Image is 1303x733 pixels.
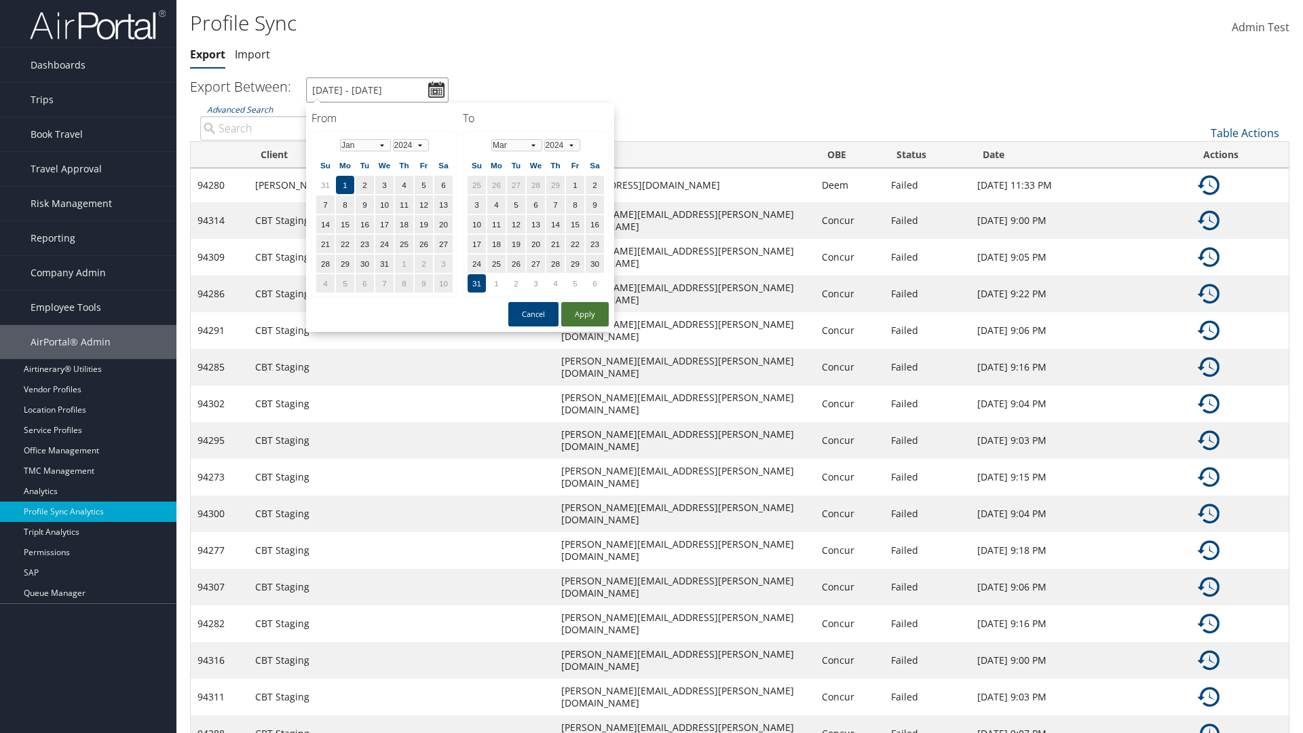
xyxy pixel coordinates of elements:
[1198,246,1220,268] img: ta-history.png
[248,168,554,202] td: [PERSON_NAME] Business Travel
[815,642,884,679] td: Concur
[970,312,1191,349] td: [DATE] 9:06 PM
[191,605,248,642] td: 94282
[395,215,413,233] td: 18
[970,495,1191,532] td: [DATE] 9:04 PM
[191,679,248,715] td: 94311
[191,459,248,495] td: 94273
[1198,686,1220,708] img: ta-history.png
[31,48,86,82] span: Dashboards
[815,679,884,715] td: Concur
[1198,396,1220,409] a: Details
[970,679,1191,715] td: [DATE] 9:03 PM
[884,168,971,202] td: Failed
[1198,470,1220,483] a: Details
[31,187,112,221] span: Risk Management
[336,215,354,233] td: 15
[554,605,815,642] td: [PERSON_NAME][EMAIL_ADDRESS][PERSON_NAME][DOMAIN_NAME]
[1191,142,1289,168] th: Actions
[311,111,457,126] h4: From
[468,215,486,233] td: 10
[415,176,433,194] td: 5
[434,156,453,174] th: Sa
[815,569,884,605] td: Concur
[1198,690,1220,702] a: Details
[1198,433,1220,446] a: Details
[1198,503,1220,525] img: ta-history.png
[316,156,335,174] th: Su
[395,156,413,174] th: Th
[31,83,54,117] span: Trips
[316,274,335,293] td: 4
[248,495,554,532] td: CBT Staging
[970,605,1191,642] td: [DATE] 9:16 PM
[191,642,248,679] td: 94316
[884,312,971,349] td: Failed
[375,274,394,293] td: 7
[415,274,433,293] td: 9
[31,290,101,324] span: Employee Tools
[1198,213,1220,226] a: Details
[970,422,1191,459] td: [DATE] 9:03 PM
[566,195,584,214] td: 8
[235,47,270,62] a: Import
[884,349,971,386] td: Failed
[561,302,609,326] button: Apply
[507,274,525,293] td: 2
[31,152,102,186] span: Travel Approval
[566,215,584,233] td: 15
[527,195,545,214] td: 6
[815,605,884,642] td: Concur
[415,156,433,174] th: Fr
[554,679,815,715] td: [PERSON_NAME][EMAIL_ADDRESS][PERSON_NAME][DOMAIN_NAME]
[463,111,609,126] h4: To
[566,235,584,253] td: 22
[375,215,394,233] td: 17
[468,176,486,194] td: 25
[566,255,584,273] td: 29
[248,605,554,642] td: CBT Staging
[507,235,525,253] td: 19
[468,235,486,253] td: 17
[970,142,1191,168] th: Date: activate to sort column ascending
[1198,576,1220,598] img: ta-history.png
[336,255,354,273] td: 29
[1198,250,1220,263] a: Details
[527,215,545,233] td: 13
[554,142,815,168] th: Email: activate to sort column ascending
[248,569,554,605] td: CBT Staging
[1198,543,1220,556] a: Details
[316,255,335,273] td: 28
[375,195,394,214] td: 10
[1198,174,1220,196] img: ta-history.png
[191,495,248,532] td: 94300
[884,239,971,276] td: Failed
[1198,393,1220,415] img: ta-history.png
[316,215,335,233] td: 14
[306,77,449,102] input: [DATE] - [DATE]
[336,156,354,174] th: Mo
[1198,360,1220,373] a: Details
[468,274,486,293] td: 31
[507,195,525,214] td: 5
[395,255,413,273] td: 1
[815,312,884,349] td: Concur
[434,215,453,233] td: 20
[527,255,545,273] td: 27
[815,532,884,569] td: Concur
[487,156,506,174] th: Mo
[1232,20,1289,35] span: Admin Test
[316,176,335,194] td: 31
[884,459,971,495] td: Failed
[316,235,335,253] td: 21
[248,202,554,239] td: CBT Staging
[1211,126,1279,140] a: Table Actions
[554,349,815,386] td: [PERSON_NAME][EMAIL_ADDRESS][PERSON_NAME][DOMAIN_NAME]
[468,255,486,273] td: 24
[507,215,525,233] td: 12
[1198,283,1220,305] img: ta-history.png
[546,235,565,253] td: 21
[970,569,1191,605] td: [DATE] 9:06 PM
[554,569,815,605] td: [PERSON_NAME][EMAIL_ADDRESS][PERSON_NAME][DOMAIN_NAME]
[1198,540,1220,561] img: ta-history.png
